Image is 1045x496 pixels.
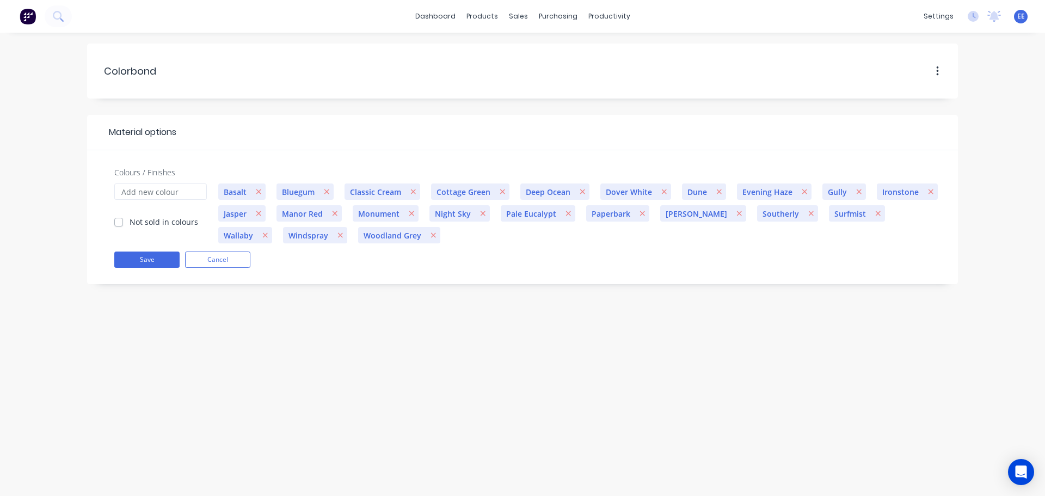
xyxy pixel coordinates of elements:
div: settings [918,8,959,25]
div: productivity [583,8,636,25]
div: Open Intercom Messenger [1008,459,1034,485]
span: Bluegum [276,186,320,198]
span: Jasper [218,208,252,219]
label: Not sold in colours [130,216,198,228]
img: Factory [20,8,36,25]
span: Paperbark [586,208,636,219]
div: sales [503,8,533,25]
div: purchasing [533,8,583,25]
span: Material options [103,126,176,139]
span: [PERSON_NAME] [660,208,733,219]
span: Dover White [600,186,657,198]
span: Basalt [218,186,252,198]
label: Colours / Finishes [114,167,175,178]
span: Dune [682,186,712,198]
span: Woodland Grey [358,230,427,241]
span: Night Sky [429,208,476,219]
button: Cancel [185,252,250,268]
span: Evening Haze [737,186,798,198]
span: Manor Red [276,208,328,219]
a: dashboard [410,8,461,25]
span: Gully [822,186,852,198]
span: Cottage Green [431,186,496,198]
div: products [461,8,503,25]
span: Windspray [283,230,334,241]
span: Classic Cream [345,186,407,198]
span: Pale Eucalypt [501,208,562,219]
span: Monument [353,208,405,219]
span: EE [1017,11,1025,21]
span: Surfmist [829,208,871,219]
input: Add new colour [114,183,207,200]
span: Southerly [757,208,804,219]
input: Material name [104,64,250,78]
span: Deep Ocean [520,186,576,198]
span: Wallaby [218,230,259,241]
button: Save [114,252,180,268]
span: Ironstone [877,186,924,198]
